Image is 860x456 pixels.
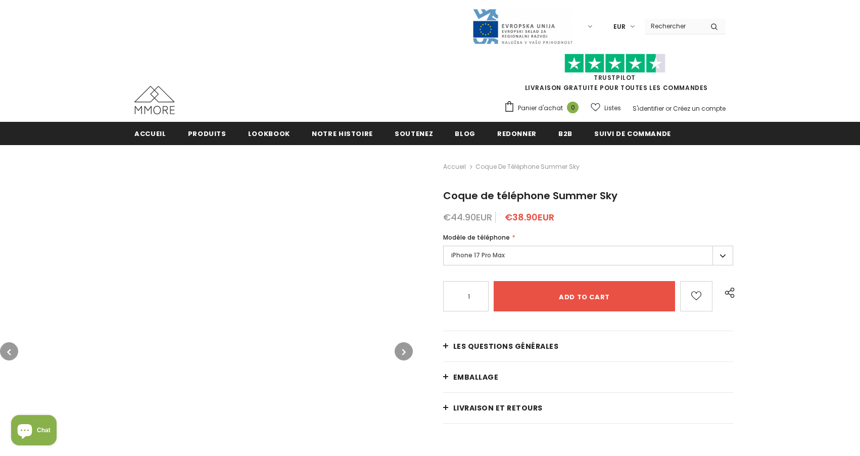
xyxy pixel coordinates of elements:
[453,341,559,351] span: Les questions générales
[443,211,492,223] span: €44.90EUR
[312,129,373,139] span: Notre histoire
[455,122,475,145] a: Blog
[504,101,584,116] a: Panier d'achat 0
[567,102,579,113] span: 0
[395,129,433,139] span: soutenez
[497,129,537,139] span: Redonner
[443,362,733,392] a: EMBALLAGE
[558,122,572,145] a: B2B
[188,122,226,145] a: Produits
[443,161,466,173] a: Accueil
[594,122,671,145] a: Suivi de commande
[188,129,226,139] span: Produits
[645,19,703,33] input: Search Site
[8,415,60,448] inbox-online-store-chat: Shopify online store chat
[673,104,726,113] a: Créez un compte
[558,129,572,139] span: B2B
[395,122,433,145] a: soutenez
[248,129,290,139] span: Lookbook
[604,103,621,113] span: Listes
[472,22,573,30] a: Javni Razpis
[633,104,664,113] a: S'identifier
[591,99,621,117] a: Listes
[518,103,563,113] span: Panier d'achat
[248,122,290,145] a: Lookbook
[455,129,475,139] span: Blog
[453,372,499,382] span: EMBALLAGE
[312,122,373,145] a: Notre histoire
[453,403,543,413] span: Livraison et retours
[497,122,537,145] a: Redonner
[665,104,672,113] span: or
[475,161,580,173] span: Coque de téléphone Summer Sky
[443,331,733,361] a: Les questions générales
[494,281,675,311] input: Add to cart
[134,86,175,114] img: Cas MMORE
[134,129,166,139] span: Accueil
[443,246,733,265] label: iPhone 17 Pro Max
[594,129,671,139] span: Suivi de commande
[443,233,510,242] span: Modèle de téléphone
[564,54,665,73] img: Faites confiance aux étoiles pilotes
[505,211,554,223] span: €38.90EUR
[504,58,726,92] span: LIVRAISON GRATUITE POUR TOUTES LES COMMANDES
[472,8,573,45] img: Javni Razpis
[134,122,166,145] a: Accueil
[613,22,626,32] span: EUR
[443,189,617,203] span: Coque de téléphone Summer Sky
[594,73,636,82] a: TrustPilot
[443,393,733,423] a: Livraison et retours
